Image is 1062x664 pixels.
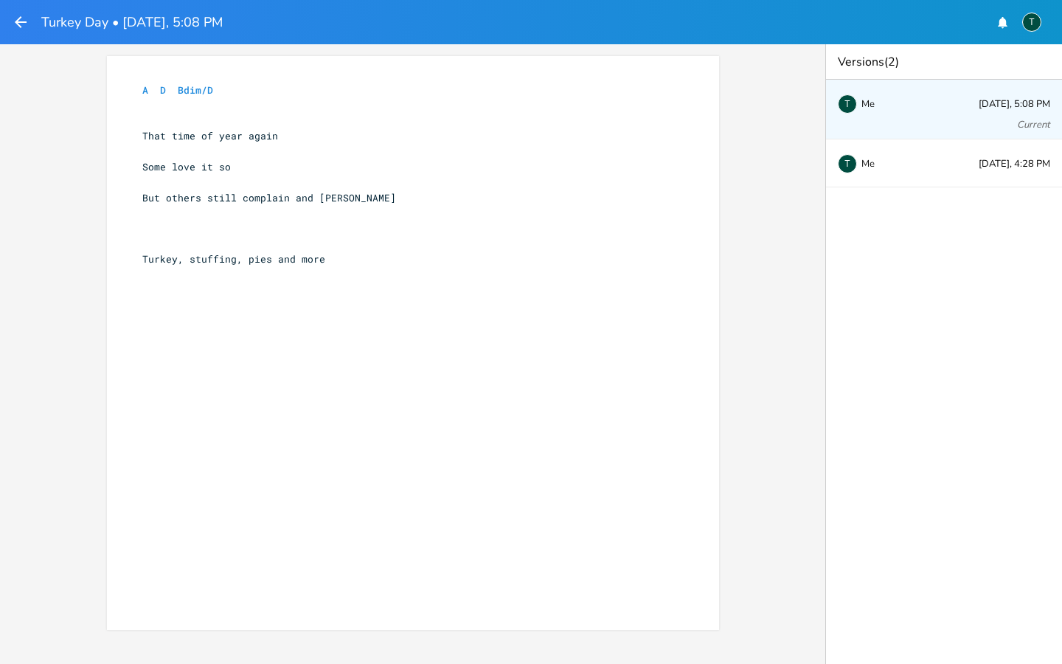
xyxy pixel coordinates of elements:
span: Bdim/D [178,83,213,97]
div: The Crooner's notebook [838,94,857,114]
div: Versions (2) [826,44,1062,80]
span: [DATE], 4:28 PM [979,159,1050,169]
span: [DATE], 5:08 PM [979,100,1050,109]
span: That time of year again [142,129,278,142]
div: The Crooner's notebook [1022,13,1041,32]
span: Me [861,99,875,109]
span: Turkey, stuffing, pies and more [142,252,325,266]
span: Me [861,159,875,169]
span: A [142,83,148,97]
span: D [160,83,166,97]
div: The Crooner's notebook [838,154,857,173]
h1: Turkey Day • [DATE], 5:08 PM [41,15,223,29]
div: Current [1017,120,1050,130]
button: T [1022,5,1041,39]
span: Some love it so [142,160,231,173]
span: But others still complain and [PERSON_NAME] [142,191,396,204]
